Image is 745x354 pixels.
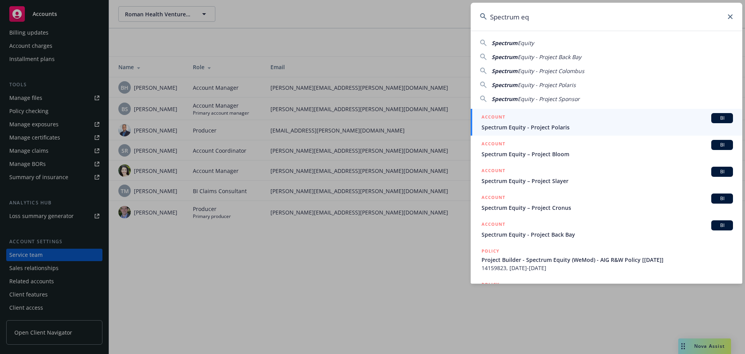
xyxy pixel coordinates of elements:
[492,39,518,47] span: Spectrum
[492,53,518,61] span: Spectrum
[482,247,499,255] h5: POLICY
[471,243,742,276] a: POLICYProject Builder - Spectrum Equity (WeMod) - AIG R&W Policy [[DATE]]14159823, [DATE]-[DATE]
[714,195,730,202] span: BI
[471,136,742,162] a: ACCOUNTBISpectrum Equity – Project Bloom
[482,204,733,212] span: Spectrum Equity – Project Cronus
[482,230,733,239] span: Spectrum Equity - Project Back Bay
[471,216,742,243] a: ACCOUNTBISpectrum Equity - Project Back Bay
[482,177,733,185] span: Spectrum Equity – Project Slayer
[482,194,505,203] h5: ACCOUNT
[714,222,730,229] span: BI
[471,276,742,310] a: POLICY
[471,162,742,189] a: ACCOUNTBISpectrum Equity – Project Slayer
[482,256,733,264] span: Project Builder - Spectrum Equity (WeMod) - AIG R&W Policy [[DATE]]
[518,53,581,61] span: Equity - Project Back Bay
[482,140,505,149] h5: ACCOUNT
[482,281,499,288] h5: POLICY
[518,95,580,103] span: Equity - Project Sponsor
[714,141,730,148] span: BI
[482,264,733,272] span: 14159823, [DATE]-[DATE]
[492,67,518,75] span: Spectrum
[482,113,505,122] h5: ACCOUNT
[482,150,733,158] span: Spectrum Equity – Project Bloom
[714,115,730,122] span: BI
[518,39,534,47] span: Equity
[471,189,742,216] a: ACCOUNTBISpectrum Equity – Project Cronus
[518,81,576,89] span: Equity - Project Polaris
[492,95,518,103] span: Spectrum
[714,168,730,175] span: BI
[471,3,742,31] input: Search...
[518,67,584,75] span: Equity - Project Colombus
[471,109,742,136] a: ACCOUNTBISpectrum Equity - Project Polaris
[482,167,505,176] h5: ACCOUNT
[482,220,505,230] h5: ACCOUNT
[482,123,733,131] span: Spectrum Equity - Project Polaris
[492,81,518,89] span: Spectrum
